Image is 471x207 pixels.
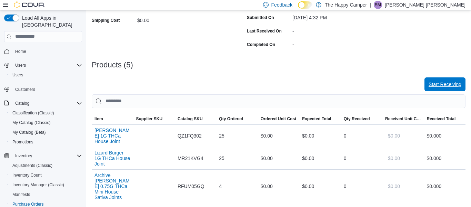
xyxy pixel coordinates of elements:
[10,190,33,199] a: Manifests
[341,179,382,193] div: 0
[341,151,382,165] div: 0
[12,47,82,56] span: Home
[178,182,204,190] span: RFUM05GQ
[299,179,341,193] div: $0.00
[12,47,29,56] a: Home
[7,180,85,190] button: Inventory Manager (Classic)
[216,151,258,165] div: 25
[1,46,85,56] button: Home
[10,128,49,137] a: My Catalog (Beta)
[385,179,403,193] button: $0.00
[385,1,465,9] p: [PERSON_NAME] [PERSON_NAME]
[15,49,26,54] span: Home
[385,151,403,165] button: $0.00
[10,190,82,199] span: Manifests
[10,181,82,189] span: Inventory Manager (Classic)
[10,171,82,179] span: Inventory Count
[427,132,463,140] div: $0.00 0
[175,113,216,124] button: Catalog SKU
[292,26,385,34] div: -
[10,161,55,170] a: Adjustments (Classic)
[247,42,275,47] label: Completed On
[427,116,456,122] span: Received Total
[292,39,385,47] div: -
[12,61,82,69] span: Users
[247,28,282,34] label: Last Received On
[7,190,85,199] button: Manifests
[216,113,258,124] button: Qty Ordered
[10,161,82,170] span: Adjustments (Classic)
[299,113,341,124] button: Expected Total
[385,116,421,122] span: Received Unit Cost
[7,137,85,147] button: Promotions
[427,182,463,190] div: $0.00 0
[7,108,85,118] button: Classification (Classic)
[374,1,382,9] div: Sutton Mayes
[12,85,82,93] span: Customers
[15,153,32,159] span: Inventory
[7,170,85,180] button: Inventory Count
[10,109,57,117] a: Classification (Classic)
[10,119,82,127] span: My Catalog (Classic)
[258,113,299,124] button: Ordered Unit Cost
[424,113,466,124] button: Received Total
[341,129,382,143] div: 0
[299,129,341,143] div: $0.00
[12,172,42,178] span: Inventory Count
[1,84,85,94] button: Customers
[10,171,44,179] a: Inventory Count
[299,151,341,165] div: $0.00
[375,1,381,9] span: SM
[216,179,258,193] div: 4
[14,1,45,8] img: Cova
[370,1,371,9] p: |
[298,1,312,9] input: Dark Mode
[325,1,367,9] p: The Happy Camper
[94,116,103,122] span: Item
[424,77,465,91] button: Start Receiving
[388,155,400,162] span: $0.00
[344,116,370,122] span: Qty Received
[261,116,296,122] span: Ordered Unit Cost
[178,116,203,122] span: Catalog SKU
[178,132,202,140] span: QZ1FQ302
[12,139,33,145] span: Promotions
[388,183,400,190] span: $0.00
[302,116,331,122] span: Expected Total
[10,71,82,79] span: Users
[12,99,32,107] button: Catalog
[12,182,64,188] span: Inventory Manager (Classic)
[382,113,424,124] button: Received Unit Cost
[12,201,44,207] span: Purchase Orders
[10,71,26,79] a: Users
[271,1,292,8] span: Feedback
[7,70,85,80] button: Users
[12,99,82,107] span: Catalog
[388,132,400,139] span: $0.00
[219,116,243,122] span: Qty Ordered
[92,61,133,69] h3: Products (5)
[12,85,38,94] a: Customers
[92,113,133,124] button: Item
[136,116,162,122] span: Supplier SKU
[216,129,258,143] div: 25
[12,72,23,78] span: Users
[10,109,82,117] span: Classification (Classic)
[12,152,82,160] span: Inventory
[385,129,403,143] button: $0.00
[94,128,130,144] button: [PERSON_NAME] 1G THCa House Joint
[15,63,26,68] span: Users
[15,101,29,106] span: Catalog
[10,138,82,146] span: Promotions
[7,118,85,128] button: My Catalog (Classic)
[12,163,52,168] span: Adjustments (Classic)
[12,130,46,135] span: My Catalog (Beta)
[429,81,461,88] span: Start Receiving
[341,113,382,124] button: Qty Received
[12,192,30,197] span: Manifests
[133,113,174,124] button: Supplier SKU
[19,15,82,28] span: Load All Apps in [GEOGRAPHIC_DATA]
[137,15,230,23] div: $0.00
[94,150,130,167] button: Lizard Burger 1G THCa House Joint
